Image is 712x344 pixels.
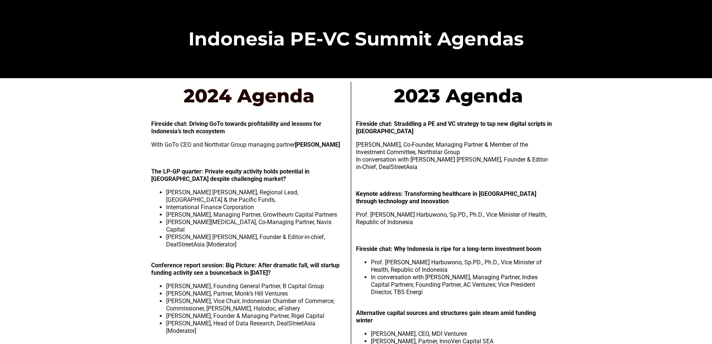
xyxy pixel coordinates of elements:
li: [PERSON_NAME][MEDICAL_DATA], Co-Managing Partner, Navis Capital [166,219,347,233]
li: [PERSON_NAME] [PERSON_NAME], Regional Lead, [GEOGRAPHIC_DATA] & the Pacific Funds, [166,189,347,204]
p: [PERSON_NAME], Co-Founder, Managing Partner & Member of the Investment Committee, Northstar Group... [356,141,554,171]
li: [PERSON_NAME], CEO, MDI Ventures [371,330,554,338]
p: Prof. [PERSON_NAME] Harbuwono, Sp.PD., Ph.D., Vice Minister of Health, Republic of Indonesia [356,211,554,226]
b: The LP-GP quarter: Private equity activity holds potential in [GEOGRAPHIC_DATA] despite challengi... [151,168,309,182]
li: [PERSON_NAME], Vice Chair, Indonesian Chamber of Commerce; Commissioner, [PERSON_NAME], Halodoc, ... [166,297,347,312]
li: [PERSON_NAME], Founder & Managing Partner, Rigel Capital [166,312,347,320]
b: Conference report session: Big Picture: After dramatic fall, will startup funding activity see a ... [151,262,340,276]
b: Fireside chat: Straddling a PE and VC strategy to tap new digital scripts in [GEOGRAPHIC_DATA] [356,120,552,135]
b: Fireside chat: Driving GoTo towards profitability and lessons for Indonesia’s tech ecosystem [151,120,321,135]
b: Fireside chat: Why Indonesia is ripe for a long-term investment boom [356,245,541,252]
strong: Keynote address: Transforming healthcare in [GEOGRAPHIC_DATA] through technology and innovation [356,190,536,205]
li: [PERSON_NAME], Head of Data Research, DealStreetAsia [Moderator] [166,320,347,335]
p: 2024 Agenda [141,82,357,110]
li: In conversation with [PERSON_NAME], Managing Partner, Indies Capital Partners; Founding Partner, ... [371,274,554,296]
li: International Finance Corporation [166,204,347,211]
b: [PERSON_NAME] [295,141,340,148]
b: Alternative capital sources and structures gain steam amid funding winter [356,309,536,324]
li: [PERSON_NAME] [PERSON_NAME], Founder & Editor-in-chief, DealStreetAsia [Moderator] [166,233,347,248]
li: [PERSON_NAME], Founding General Partner, B Capital Group [166,283,347,290]
li: [PERSON_NAME], Partner, Monk’s Hill Ventures [166,290,347,297]
p: With GoTo CEO and Northstar Group managing partner [151,141,347,149]
li: [PERSON_NAME], Managing Partner, Growtheum Capital Partners [166,211,347,219]
li: Prof. [PERSON_NAME] Harbuwono, Sp.PD., Ph.D., Vice Minister of Health, Republic of Indonesia [371,259,554,274]
h2: Indonesia PE-VC Summit Agendas [147,30,565,48]
p: 2023 Agenda [346,82,571,110]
